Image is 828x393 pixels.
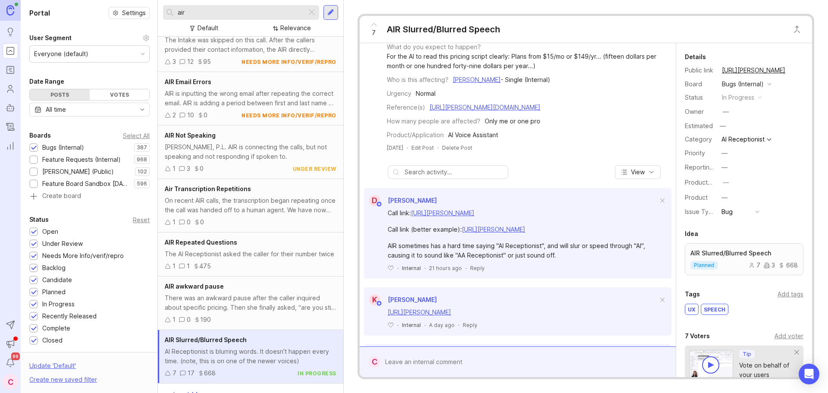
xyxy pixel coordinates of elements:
[685,163,731,171] label: Reporting Team
[29,193,150,201] a: Create board
[42,299,75,309] div: In Progress
[293,165,336,173] div: under review
[690,249,798,258] p: AIR Slurred/Blurred Speech
[685,79,715,89] div: Board
[778,262,798,268] div: 668
[3,374,18,390] button: C
[799,364,819,384] div: Open Intercom Messenger
[463,321,477,329] div: Reply
[29,130,51,141] div: Boards
[411,144,434,151] div: Edit Post
[462,226,525,233] a: [URL][PERSON_NAME]
[241,58,336,66] div: needs more info/verif/repro
[778,289,803,299] div: Add tags
[42,275,72,285] div: Candidate
[138,168,147,175] p: 102
[453,75,550,85] div: - Single (Internal)
[631,168,645,176] span: View
[200,315,211,324] div: 190
[387,23,500,35] div: AIR Slurred/Blurred Speech
[241,112,336,119] div: needs more info/verif/repro
[685,229,698,239] div: Idea
[172,368,176,378] div: 7
[405,167,504,177] input: Search activity...
[172,261,176,271] div: 1
[158,330,343,384] a: AIR Slurred/Blurred SpeechAI Receptionist is blurring words. It doesn't happen every time. (note,...
[465,264,467,272] div: ·
[788,21,806,38] button: Close button
[29,8,50,18] h1: Portal
[485,116,540,126] div: Only me or one pro
[29,361,76,375] div: Update ' Default '
[424,321,426,329] div: ·
[158,179,343,233] a: Air Transcription RepetitionsOn recent AIR calls, the transcription began repeating once the call...
[135,106,149,113] svg: toggle icon
[685,93,715,102] div: Status
[411,209,474,217] a: [URL][PERSON_NAME]
[203,57,211,66] div: 95
[402,321,421,329] div: Internal
[46,105,66,114] div: All time
[387,144,403,151] a: [DATE]
[685,331,710,341] div: 7 Voters
[187,164,190,173] div: 3
[442,144,472,151] div: Delete Post
[685,289,700,299] div: Tags
[165,347,336,366] div: AI Receptionist is blurring words. It doesn't happen every time. (note, this is on one of the new...
[429,321,455,329] span: A day ago
[685,123,713,129] div: Estimated
[369,195,380,206] div: D
[188,368,194,378] div: 17
[453,76,501,83] a: [PERSON_NAME]
[388,241,658,260] div: AIR sometimes has a hard time saying "AI Receptionist", and will slur or speed through "AI", caus...
[158,233,343,277] a: AIR Repeated QuestionsThe AI Receptionist asked the caller for their number twice11475
[685,107,715,116] div: Owner
[376,201,382,208] img: member badge
[137,156,147,163] p: 968
[158,126,343,179] a: AIR Not Speaking[PERSON_NAME], P.L. AIR is connecting the calls, but not speaking and not respond...
[137,180,147,187] p: 596
[388,308,451,316] a: [URL][PERSON_NAME]
[165,89,336,108] div: AIR is inputting the wrong email after repeating the correct email. AIR is adding a period betwee...
[90,89,150,100] div: Votes
[42,167,114,176] div: [PERSON_NAME] (Public)
[685,135,715,144] div: Category
[6,5,14,15] img: Canny Home
[42,263,66,273] div: Backlog
[387,89,411,98] div: Urgency
[723,178,729,187] div: —
[165,132,216,139] span: AIR Not Speaking
[3,100,18,116] a: Autopilot
[165,283,224,290] span: AIR awkward pause
[3,24,18,40] a: Ideas
[388,296,437,303] span: [PERSON_NAME]
[717,120,728,132] div: —
[3,317,18,333] button: Send to Autopilot
[721,193,728,202] div: —
[158,277,343,330] a: AIR awkward pauseThere was an awkward pause after the caller inquired about specific pricing. The...
[470,264,485,272] div: Reply
[719,65,788,76] a: [URL][PERSON_NAME]
[200,164,204,173] div: 0
[387,42,481,52] div: What do you expect to happen?
[165,78,211,85] span: AIR Email Errors
[3,138,18,154] a: Reporting
[42,287,66,297] div: Planned
[42,179,130,189] div: Feature Board Sandbox [DATE]
[298,370,336,377] div: in progress
[198,23,218,33] div: Default
[458,321,459,329] div: ·
[429,264,462,272] span: 21 hours ago
[42,324,70,333] div: Complete
[109,7,150,19] button: Settings
[165,293,336,312] div: There was an awkward pause after the caller inquired about specific pricing. Then she finally ask...
[424,264,426,272] div: ·
[407,144,408,151] div: ·
[30,89,90,100] div: Posts
[701,304,728,314] div: speech
[722,79,764,89] div: Bugs (Internal)
[187,57,194,66] div: 12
